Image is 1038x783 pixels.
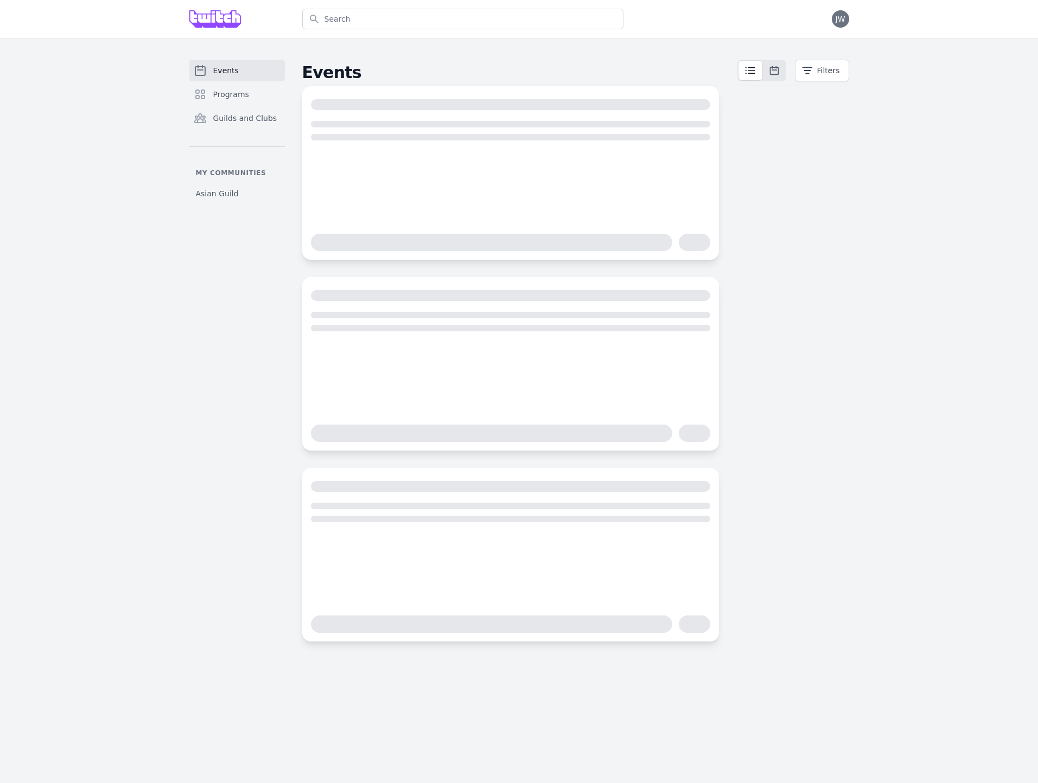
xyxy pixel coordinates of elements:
button: Filters [795,60,849,81]
span: Guilds and Clubs [213,113,277,124]
nav: Sidebar [189,60,285,203]
p: My communities [189,169,285,177]
button: JW [832,10,849,28]
span: Events [213,65,239,76]
a: Events [189,60,285,81]
span: Programs [213,89,249,100]
a: Asian Guild [189,184,285,203]
span: JW [836,15,845,23]
input: Search [302,9,623,29]
a: Guilds and Clubs [189,107,285,129]
span: Asian Guild [196,188,239,199]
h2: Events [302,63,737,82]
a: Programs [189,84,285,105]
img: Grove [189,10,241,28]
